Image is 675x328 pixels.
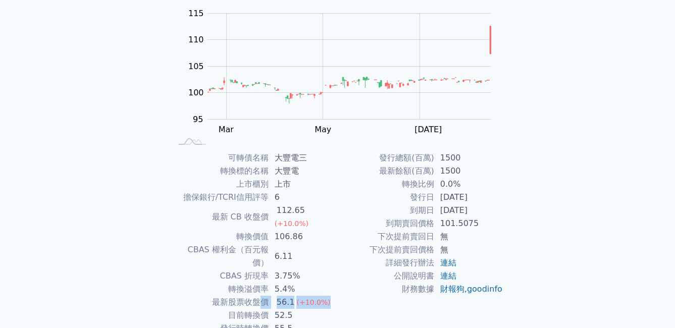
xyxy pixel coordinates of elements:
[172,283,269,296] td: 轉換溢價率
[275,220,308,228] span: (+10.0%)
[315,125,331,134] tspan: May
[440,258,456,267] a: 連結
[467,284,502,294] a: goodinfo
[172,296,269,309] td: 最新股票收盤價
[338,151,434,165] td: 發行總額(百萬)
[440,271,456,281] a: 連結
[338,243,434,256] td: 下次提前賣回價格
[440,284,464,294] a: 財報狗
[338,217,434,230] td: 到期賣回價格
[434,283,503,296] td: ,
[172,309,269,322] td: 目前轉換價
[338,230,434,243] td: 下次提前賣回日
[338,283,434,296] td: 財務數據
[434,151,503,165] td: 1500
[172,204,269,230] td: 最新 CB 收盤價
[193,115,203,124] tspan: 95
[434,178,503,191] td: 0.0%
[172,165,269,178] td: 轉換標的名稱
[269,151,338,165] td: 大豐電三
[338,165,434,178] td: 最新餘額(百萬)
[434,191,503,204] td: [DATE]
[275,296,297,309] div: 56.1
[434,243,503,256] td: 無
[338,178,434,191] td: 轉換比例
[172,243,269,269] td: CBAS 權利金（百元報價）
[183,9,506,134] g: Chart
[338,191,434,204] td: 發行日
[188,62,204,71] tspan: 105
[188,9,204,18] tspan: 115
[434,165,503,178] td: 1500
[625,280,675,328] div: 聊天小工具
[172,230,269,243] td: 轉換價值
[434,204,503,217] td: [DATE]
[269,309,338,322] td: 52.5
[219,125,234,134] tspan: Mar
[338,269,434,283] td: 公開說明書
[434,217,503,230] td: 101.5075
[269,191,338,204] td: 6
[207,26,491,104] g: Series
[172,178,269,191] td: 上市櫃別
[338,256,434,269] td: 詳細發行辦法
[434,230,503,243] td: 無
[172,191,269,204] td: 擔保銀行/TCRI信用評等
[269,165,338,178] td: 大豐電
[269,269,338,283] td: 3.75%
[188,88,204,97] tspan: 100
[269,230,338,243] td: 106.86
[269,178,338,191] td: 上市
[172,151,269,165] td: 可轉債名稱
[172,269,269,283] td: CBAS 折現率
[338,204,434,217] td: 到期日
[269,243,338,269] td: 6.11
[275,204,307,217] div: 112.65
[296,298,330,306] span: (+10.0%)
[269,283,338,296] td: 5.4%
[414,125,442,134] tspan: [DATE]
[625,280,675,328] iframe: Chat Widget
[188,35,204,44] tspan: 110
